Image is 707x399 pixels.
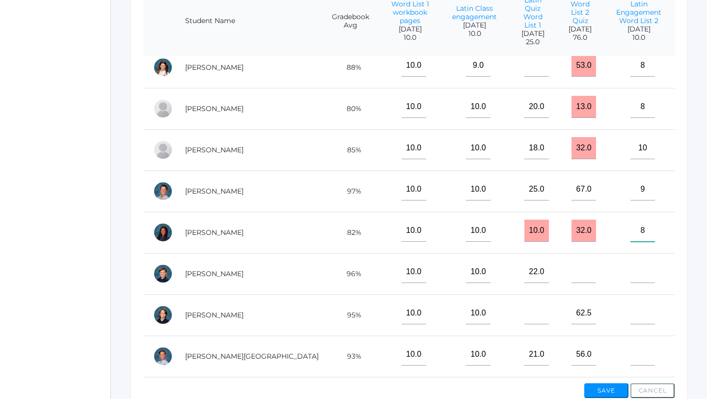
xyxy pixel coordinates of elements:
[450,21,499,29] span: [DATE]
[321,88,380,129] td: 80%
[450,29,499,38] span: 10.0
[321,253,380,294] td: 96%
[613,33,665,42] span: 10.0
[321,47,380,88] td: 88%
[389,33,431,42] span: 10.0
[153,181,173,201] div: Levi Herrera
[452,4,497,21] a: Latin Class engagement
[567,33,594,42] span: 76.0
[518,38,547,46] span: 25.0
[185,228,244,237] a: [PERSON_NAME]
[567,25,594,33] span: [DATE]
[185,187,244,196] a: [PERSON_NAME]
[613,25,665,33] span: [DATE]
[185,269,244,278] a: [PERSON_NAME]
[153,264,173,284] div: Asher Pedersen
[185,311,244,319] a: [PERSON_NAME]
[321,294,380,336] td: 95%
[518,29,547,38] span: [DATE]
[153,57,173,77] div: Ceylee Ekdahl
[321,171,380,212] td: 97%
[153,346,173,366] div: Preston Veenendaal
[185,63,244,72] a: [PERSON_NAME]
[153,305,173,325] div: Nathaniel Torok
[185,145,244,154] a: [PERSON_NAME]
[185,352,319,361] a: [PERSON_NAME][GEOGRAPHIC_DATA]
[153,223,173,242] div: Norah Hosking
[321,336,380,377] td: 93%
[389,25,431,33] span: [DATE]
[153,140,173,160] div: Eli Henry
[321,212,380,253] td: 82%
[584,383,628,398] button: Save
[153,99,173,118] div: Pauline Harris
[630,383,675,398] button: Cancel
[321,129,380,171] td: 85%
[185,104,244,113] a: [PERSON_NAME]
